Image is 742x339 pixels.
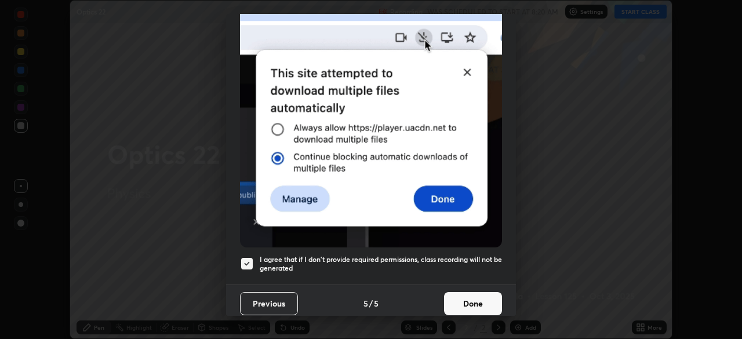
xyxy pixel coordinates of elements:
[374,297,379,309] h4: 5
[369,297,373,309] h4: /
[444,292,502,315] button: Done
[260,255,502,273] h5: I agree that if I don't provide required permissions, class recording will not be generated
[240,292,298,315] button: Previous
[363,297,368,309] h4: 5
